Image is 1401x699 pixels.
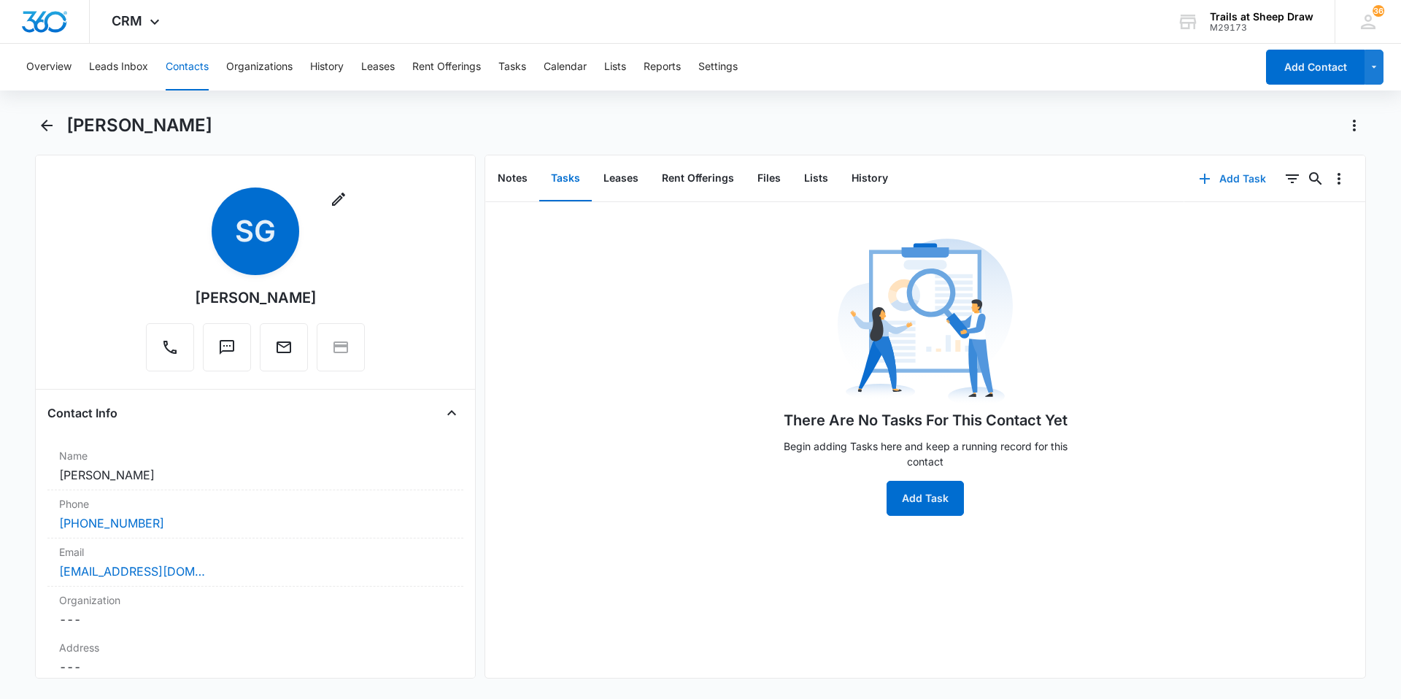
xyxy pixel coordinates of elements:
[47,442,463,490] div: Name[PERSON_NAME]
[47,404,117,422] h4: Contact Info
[544,44,587,90] button: Calendar
[1184,161,1281,196] button: Add Task
[260,323,308,371] button: Email
[1373,5,1384,17] div: notifications count
[59,514,164,532] a: [PHONE_NUMBER]
[47,538,463,587] div: Email[EMAIL_ADDRESS][DOMAIN_NAME]
[89,44,148,90] button: Leads Inbox
[498,44,526,90] button: Tasks
[59,466,452,484] dd: [PERSON_NAME]
[486,156,539,201] button: Notes
[310,44,344,90] button: History
[440,401,463,425] button: Close
[260,346,308,358] a: Email
[698,44,738,90] button: Settings
[784,409,1068,431] h1: There Are No Tasks For This Contact Yet
[146,323,194,371] button: Call
[1373,5,1384,17] span: 36
[772,439,1078,469] p: Begin adding Tasks here and keep a running record for this contact
[26,44,72,90] button: Overview
[1210,23,1313,33] div: account id
[203,323,251,371] button: Text
[1343,114,1366,137] button: Actions
[146,346,194,358] a: Call
[66,115,212,136] h1: [PERSON_NAME]
[203,346,251,358] a: Text
[650,156,746,201] button: Rent Offerings
[59,640,452,655] label: Address
[195,287,317,309] div: [PERSON_NAME]
[887,481,964,516] button: Add Task
[644,44,681,90] button: Reports
[59,496,452,511] label: Phone
[226,44,293,90] button: Organizations
[840,156,900,201] button: History
[792,156,840,201] button: Lists
[1266,50,1365,85] button: Add Contact
[1281,167,1304,190] button: Filters
[361,44,395,90] button: Leases
[59,448,452,463] label: Name
[592,156,650,201] button: Leases
[35,114,58,137] button: Back
[604,44,626,90] button: Lists
[539,156,592,201] button: Tasks
[1210,11,1313,23] div: account name
[1327,167,1351,190] button: Overflow Menu
[47,634,463,682] div: Address---
[838,234,1013,409] img: No Data
[59,611,452,628] dd: ---
[59,563,205,580] a: [EMAIL_ADDRESS][DOMAIN_NAME]
[112,13,142,28] span: CRM
[59,592,452,608] label: Organization
[212,188,299,275] span: SG
[166,44,209,90] button: Contacts
[59,658,452,676] dd: ---
[1304,167,1327,190] button: Search...
[59,544,452,560] label: Email
[412,44,481,90] button: Rent Offerings
[47,587,463,634] div: Organization---
[47,490,463,538] div: Phone[PHONE_NUMBER]
[746,156,792,201] button: Files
